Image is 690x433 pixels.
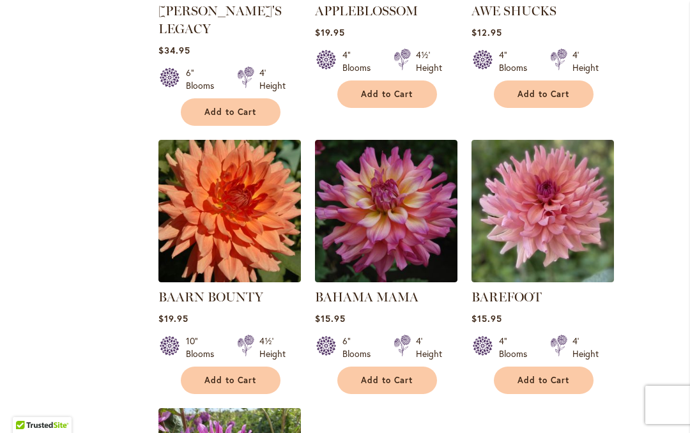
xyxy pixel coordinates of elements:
[315,273,457,285] a: Bahama Mama
[494,367,594,394] button: Add to Cart
[471,273,614,285] a: BAREFOOT
[158,140,301,282] img: Baarn Bounty
[181,98,280,126] button: Add to Cart
[315,26,345,38] span: $19.95
[158,273,301,285] a: Baarn Bounty
[186,335,222,360] div: 10" Blooms
[517,89,570,100] span: Add to Cart
[342,49,378,74] div: 4" Blooms
[259,66,286,92] div: 4' Height
[181,367,280,394] button: Add to Cart
[158,289,263,305] a: BAARN BOUNTY
[471,26,502,38] span: $12.95
[186,66,222,92] div: 6" Blooms
[342,335,378,360] div: 6" Blooms
[517,375,570,386] span: Add to Cart
[499,335,535,360] div: 4" Blooms
[315,289,418,305] a: BAHAMA MAMA
[158,44,190,56] span: $34.95
[10,388,45,423] iframe: Launch Accessibility Center
[361,89,413,100] span: Add to Cart
[416,49,442,74] div: 4½' Height
[471,3,556,19] a: AWE SHUCKS
[158,3,282,36] a: [PERSON_NAME]'S LEGACY
[315,3,418,19] a: APPLEBLOSSOM
[337,80,437,108] button: Add to Cart
[204,107,257,118] span: Add to Cart
[416,335,442,360] div: 4' Height
[259,335,286,360] div: 4½' Height
[315,140,457,282] img: Bahama Mama
[204,375,257,386] span: Add to Cart
[361,375,413,386] span: Add to Cart
[471,140,614,282] img: BAREFOOT
[499,49,535,74] div: 4" Blooms
[471,289,542,305] a: BAREFOOT
[494,80,594,108] button: Add to Cart
[572,335,599,360] div: 4' Height
[158,312,188,324] span: $19.95
[471,312,502,324] span: $15.95
[315,312,346,324] span: $15.95
[337,367,437,394] button: Add to Cart
[572,49,599,74] div: 4' Height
